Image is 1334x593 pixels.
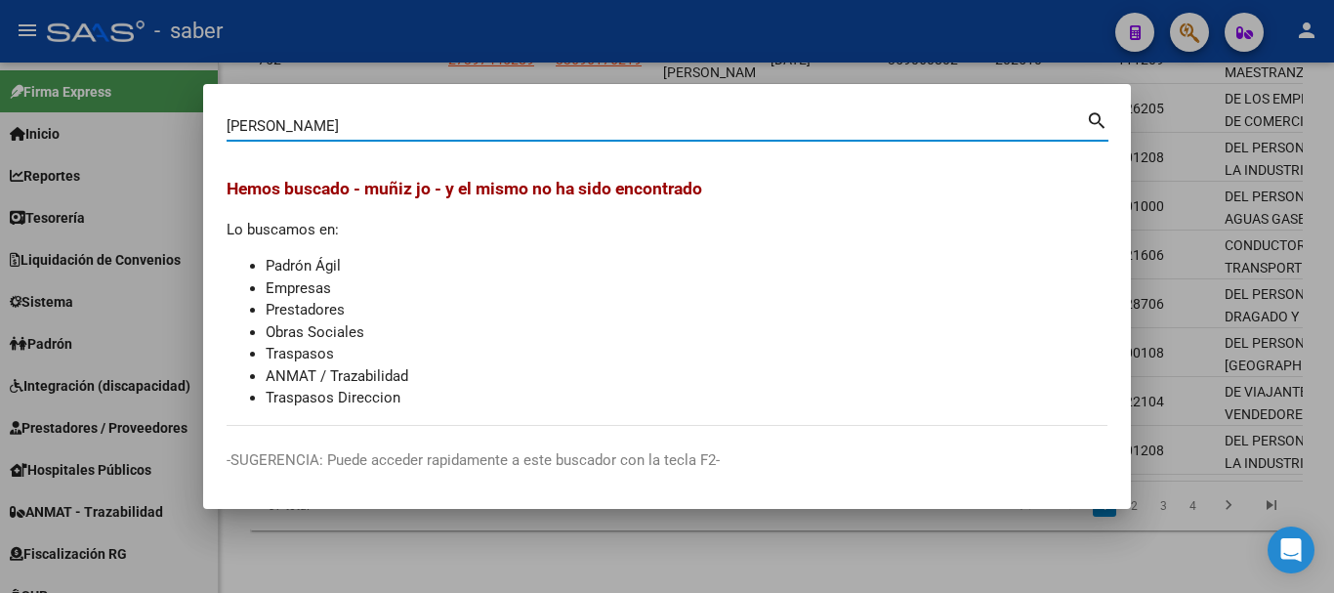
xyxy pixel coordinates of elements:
li: Traspasos Direccion [266,387,1107,409]
li: ANMAT / Trazabilidad [266,365,1107,388]
li: Obras Sociales [266,321,1107,344]
li: Empresas [266,277,1107,300]
p: -SUGERENCIA: Puede acceder rapidamente a este buscador con la tecla F2- [227,449,1107,472]
div: Lo buscamos en: [227,176,1107,409]
li: Traspasos [266,343,1107,365]
div: Open Intercom Messenger [1268,527,1314,573]
mat-icon: search [1086,107,1108,131]
li: Prestadores [266,299,1107,321]
li: Padrón Ágil [266,255,1107,277]
span: Hemos buscado - muñiz jo - y el mismo no ha sido encontrado [227,179,702,198]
